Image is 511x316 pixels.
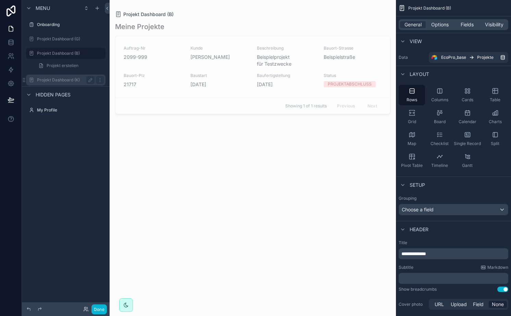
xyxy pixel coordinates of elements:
span: Projekt Dashboard (B) [408,5,451,11]
span: Calendar [459,119,476,124]
button: Calendar [454,107,481,127]
div: scrollable content [399,248,508,259]
span: Menu [36,5,50,12]
span: Columns [431,97,448,103]
label: Projekt Dashboard (K) [37,77,92,83]
label: My Profile [37,107,104,113]
a: Projekt Dashboard (K) [26,75,105,85]
button: Checklist [426,129,453,149]
button: Charts [482,107,508,127]
a: Projekt erstellen [34,60,105,71]
button: Cards [454,85,481,105]
button: Timeline [426,150,453,171]
button: Grid [399,107,425,127]
span: Timeline [431,163,448,168]
span: None [492,301,504,308]
img: Airtable Logo [432,55,437,60]
span: Projekte [477,55,494,60]
span: Board [434,119,446,124]
button: Single Record [454,129,481,149]
a: Projekt Dashboard (G) [26,34,105,44]
span: Setup [410,182,425,188]
span: General [404,21,422,28]
button: Columns [426,85,453,105]
label: Title [399,240,508,246]
span: View [410,38,422,45]
button: Choose a field [399,204,508,215]
span: Charts [489,119,502,124]
button: Pivot Table [399,150,425,171]
span: Checklist [431,141,449,146]
label: Grouping [399,196,416,201]
label: Projekt Dashboard (G) [37,36,104,42]
span: EcoPro_base [441,55,466,60]
span: Upload [451,301,467,308]
span: Fields [461,21,474,28]
span: Layout [410,71,429,78]
span: Rows [407,97,417,103]
span: Pivot Table [401,163,423,168]
span: Split [491,141,499,146]
a: Onboarding [26,19,105,30]
label: Subtitle [399,265,413,270]
div: Show breadcrumbs [399,287,437,292]
span: Cards [462,97,473,103]
button: Table [482,85,508,105]
button: Rows [399,85,425,105]
label: Projekt Dashboard (B) [37,51,101,56]
span: Map [408,141,416,146]
label: Onboarding [37,22,104,27]
label: Cover photo [399,302,426,307]
button: Board [426,107,453,127]
div: Choose a field [399,204,508,215]
span: Grid [408,119,416,124]
div: scrollable content [399,273,508,284]
span: Hidden pages [36,91,71,98]
span: Markdown [487,265,508,270]
label: Data [399,55,426,60]
span: Projekt erstellen [47,63,78,68]
button: Map [399,129,425,149]
span: Single Record [454,141,481,146]
a: EcoPro_baseProjekte [429,52,508,63]
button: Split [482,129,508,149]
button: Gantt [454,150,481,171]
span: Header [410,226,428,233]
a: My Profile [26,105,105,116]
span: Table [490,97,500,103]
span: Field [473,301,484,308]
button: Done [91,304,107,314]
span: Options [431,21,449,28]
span: URL [435,301,444,308]
span: Gantt [462,163,473,168]
a: Markdown [481,265,508,270]
span: Visibility [485,21,503,28]
a: Projekt Dashboard (B) [26,48,105,59]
